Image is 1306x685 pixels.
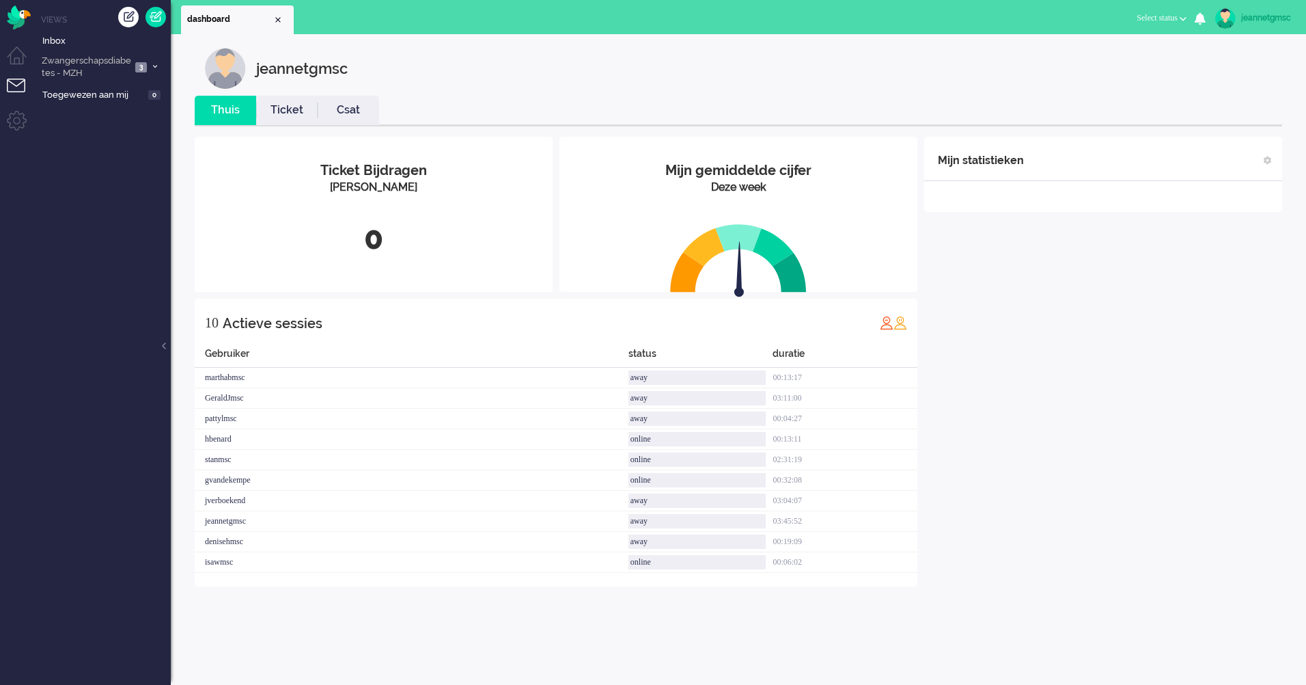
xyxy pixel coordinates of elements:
div: pattylmsc [195,409,628,429]
div: online [628,453,766,467]
div: status [628,347,773,368]
div: GeraldJmsc [195,388,628,409]
li: Admin menu [7,111,38,142]
span: 0 [148,90,161,100]
a: Thuis [195,103,256,118]
div: jverboekend [195,491,628,511]
img: arrow.svg [710,241,768,300]
div: Close tab [273,14,283,25]
div: gvandekempe [195,470,628,491]
img: avatar [1215,8,1236,29]
li: Csat [318,96,379,125]
div: away [628,391,766,405]
div: jeannetgmsc [1241,11,1292,25]
div: 03:45:52 [773,511,917,532]
div: isawmsc [195,552,628,573]
li: Ticket [256,96,318,125]
div: stanmsc [195,450,628,470]
span: dashboard [187,14,273,25]
div: away [628,535,766,549]
a: Ticket [256,103,318,118]
span: Toegewezen aan mij [42,89,144,102]
span: Select status [1137,13,1178,23]
a: Quick Ticket [145,7,166,27]
div: Gebruiker [195,347,628,368]
div: jeannetgmsc [256,48,348,89]
li: Dashboard menu [7,46,38,77]
div: online [628,473,766,487]
button: Select status [1128,8,1195,28]
div: [PERSON_NAME] [205,180,542,196]
li: Select status [1128,4,1195,34]
a: Csat [318,103,379,118]
div: 10 [205,309,219,336]
div: 00:32:08 [773,470,917,491]
span: 3 [135,62,147,72]
div: jeannetgmsc [195,511,628,532]
img: customer.svg [205,48,246,89]
div: away [628,412,766,426]
div: 00:19:09 [773,532,917,552]
img: semi_circle.svg [670,224,807,293]
div: 00:04:27 [773,409,917,429]
div: 03:04:07 [773,491,917,511]
div: Ticket Bijdragen [205,161,542,180]
div: denisehmsc [195,532,628,552]
img: profile_orange.svg [893,316,907,330]
div: online [628,555,766,569]
li: Tickets menu [7,79,38,109]
div: 02:31:19 [773,450,917,470]
a: Omnidesk [7,9,31,19]
div: marthabmsc [195,368,628,388]
a: Toegewezen aan mij 0 [40,87,171,102]
div: Deze week [570,180,907,196]
a: jeannetgmsc [1212,8,1292,29]
div: online [628,432,766,446]
li: Views [41,14,171,25]
div: away [628,514,766,528]
li: Thuis [195,96,256,125]
img: profile_red.svg [880,316,893,330]
div: hbenard [195,429,628,450]
li: Dashboard [181,5,294,34]
span: Zwangerschapsdiabetes - MZH [40,55,131,80]
div: away [628,494,766,508]
div: Mijn statistieken [938,147,1024,174]
img: flow_omnibird.svg [7,5,31,29]
a: Inbox [40,33,171,48]
div: 00:06:02 [773,552,917,573]
div: Actieve sessies [223,310,322,337]
div: 0 [205,216,542,261]
div: away [628,371,766,385]
div: 03:11:00 [773,388,917,409]
div: 00:13:17 [773,368,917,388]
div: duratie [773,347,917,368]
div: 00:13:11 [773,429,917,450]
span: Inbox [42,35,171,48]
div: Mijn gemiddelde cijfer [570,161,907,180]
div: Creëer ticket [118,7,139,27]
